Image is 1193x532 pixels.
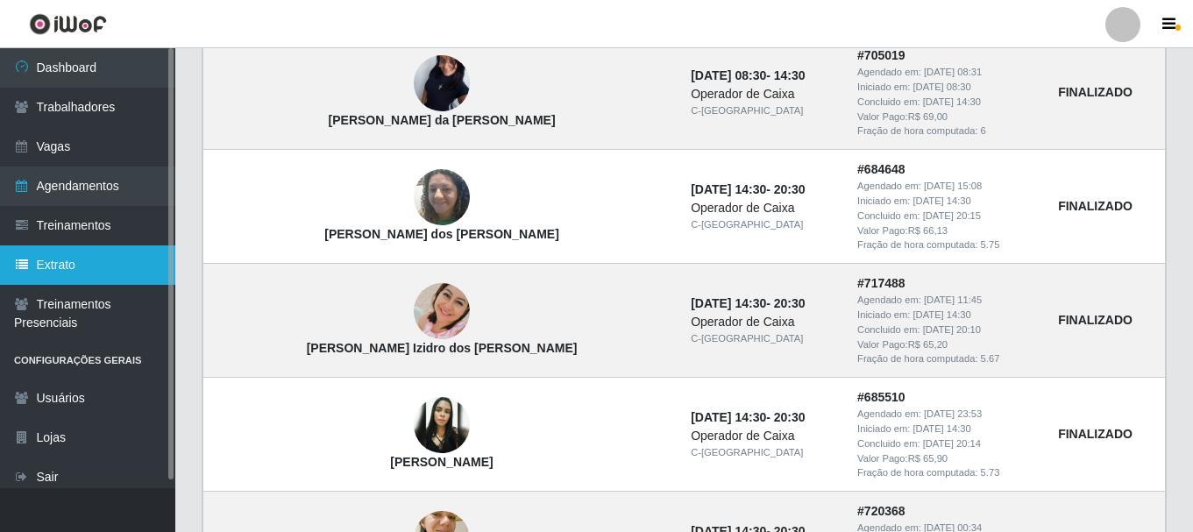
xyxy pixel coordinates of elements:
[857,351,1037,366] div: Fração de hora computada: 5.67
[913,309,970,320] time: [DATE] 14:30
[857,48,905,62] strong: # 705019
[857,407,1037,422] div: Agendado em:
[691,296,766,310] time: [DATE] 14:30
[1058,85,1133,99] strong: FINALIZADO
[29,13,107,35] img: CoreUI Logo
[691,445,836,460] div: C-[GEOGRAPHIC_DATA]
[691,182,805,196] strong: -
[691,199,836,217] div: Operador de Caixa
[691,103,836,118] div: C-[GEOGRAPHIC_DATA]
[857,436,1037,451] div: Concluido em:
[924,294,982,305] time: [DATE] 11:45
[923,324,981,335] time: [DATE] 20:10
[414,397,470,453] img: Nívia Rodrigues de Souza
[691,331,836,346] div: C-[GEOGRAPHIC_DATA]
[774,296,806,310] time: 20:30
[857,223,1037,238] div: Valor Pago: R$ 66,13
[923,96,981,107] time: [DATE] 14:30
[857,80,1037,95] div: Iniciado em:
[857,293,1037,308] div: Agendado em:
[307,341,578,355] strong: [PERSON_NAME] Izidro dos [PERSON_NAME]
[691,85,836,103] div: Operador de Caixa
[857,238,1037,252] div: Fração de hora computada: 5.75
[857,95,1037,110] div: Concluido em:
[857,65,1037,80] div: Agendado em:
[924,67,982,77] time: [DATE] 08:31
[414,160,470,235] img: Jeanne dos Santos Silva
[857,179,1037,194] div: Agendado em:
[691,182,766,196] time: [DATE] 14:30
[857,124,1037,138] div: Fração de hora computada: 6
[1058,199,1133,213] strong: FINALIZADO
[324,227,559,241] strong: [PERSON_NAME] dos [PERSON_NAME]
[924,408,982,419] time: [DATE] 23:53
[857,110,1037,124] div: Valor Pago: R$ 69,00
[857,323,1037,337] div: Concluido em:
[857,209,1037,223] div: Concluido em:
[857,390,905,404] strong: # 685510
[691,410,805,424] strong: -
[329,113,556,127] strong: [PERSON_NAME] da [PERSON_NAME]
[691,313,836,331] div: Operador de Caixa
[857,308,1037,323] div: Iniciado em:
[857,337,1037,352] div: Valor Pago: R$ 65,20
[390,455,493,469] strong: [PERSON_NAME]
[691,410,766,424] time: [DATE] 14:30
[857,276,905,290] strong: # 717488
[414,21,470,145] img: Fabiana terto da Silva Araújo
[691,68,805,82] strong: -
[1058,313,1133,327] strong: FINALIZADO
[774,410,806,424] time: 20:30
[913,82,970,92] time: [DATE] 08:30
[923,210,981,221] time: [DATE] 20:15
[691,296,805,310] strong: -
[691,217,836,232] div: C-[GEOGRAPHIC_DATA]
[857,465,1037,480] div: Fração de hora computada: 5.73
[414,283,470,339] img: Marília Izidro dos Santos
[857,194,1037,209] div: Iniciado em:
[1058,427,1133,441] strong: FINALIZADO
[857,162,905,176] strong: # 684648
[774,182,806,196] time: 20:30
[691,68,766,82] time: [DATE] 08:30
[913,423,970,434] time: [DATE] 14:30
[857,422,1037,436] div: Iniciado em:
[913,195,970,206] time: [DATE] 14:30
[691,427,836,445] div: Operador de Caixa
[774,68,806,82] time: 14:30
[857,504,905,518] strong: # 720368
[924,181,982,191] time: [DATE] 15:08
[923,438,981,449] time: [DATE] 20:14
[857,451,1037,466] div: Valor Pago: R$ 65,90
